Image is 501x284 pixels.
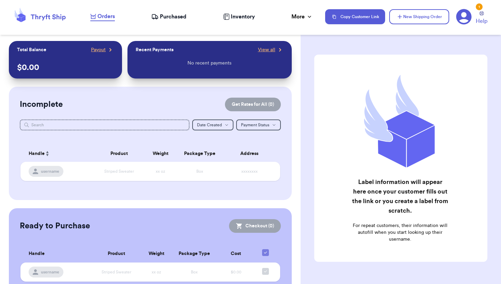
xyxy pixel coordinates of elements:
[20,99,63,110] h2: Incomplete
[20,119,189,130] input: Search
[241,169,258,173] span: xxxxxxxx
[236,119,281,130] button: Payment Status
[389,9,449,24] button: New Shipping Order
[456,9,472,25] a: 1
[225,98,281,111] button: Get Rates for All (0)
[152,270,161,274] span: xx oz
[187,60,231,67] p: No recent payments
[197,123,222,127] span: Date Created
[223,13,255,21] a: Inventory
[29,150,45,157] span: Handle
[17,62,114,73] p: $ 0.00
[191,270,198,274] span: Box
[192,119,233,130] button: Date Created
[291,13,313,21] div: More
[231,270,241,274] span: $0.00
[476,11,487,25] a: Help
[258,46,275,53] span: View all
[90,12,115,21] a: Orders
[29,250,45,257] span: Handle
[45,150,50,158] button: Sort ascending
[91,46,106,53] span: Payout
[145,145,176,162] th: Weight
[229,219,281,233] button: Checkout (0)
[217,245,255,262] th: Cost
[476,17,487,25] span: Help
[102,270,131,274] span: Striped Sweater
[241,123,269,127] span: Payment Status
[20,221,90,231] h2: Ready to Purchase
[91,245,141,262] th: Product
[104,169,134,173] span: Striped Sweater
[325,9,385,24] button: Copy Customer Link
[93,145,145,162] th: Product
[476,3,483,10] div: 1
[156,169,165,173] span: xx oz
[223,145,280,162] th: Address
[41,269,59,275] span: username
[151,13,186,21] a: Purchased
[352,177,448,215] h2: Label information will appear here once your customer fills out the link or you create a label fr...
[258,46,284,53] a: View all
[196,169,203,173] span: Box
[141,245,172,262] th: Weight
[176,145,223,162] th: Package Type
[17,46,46,53] p: Total Balance
[231,13,255,21] span: Inventory
[160,13,186,21] span: Purchased
[352,222,448,243] p: For repeat customers, their information will autofill when you start looking up their username.
[136,46,173,53] p: Recent Payments
[172,245,217,262] th: Package Type
[91,46,114,53] a: Payout
[41,169,59,174] span: username
[97,12,115,20] span: Orders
